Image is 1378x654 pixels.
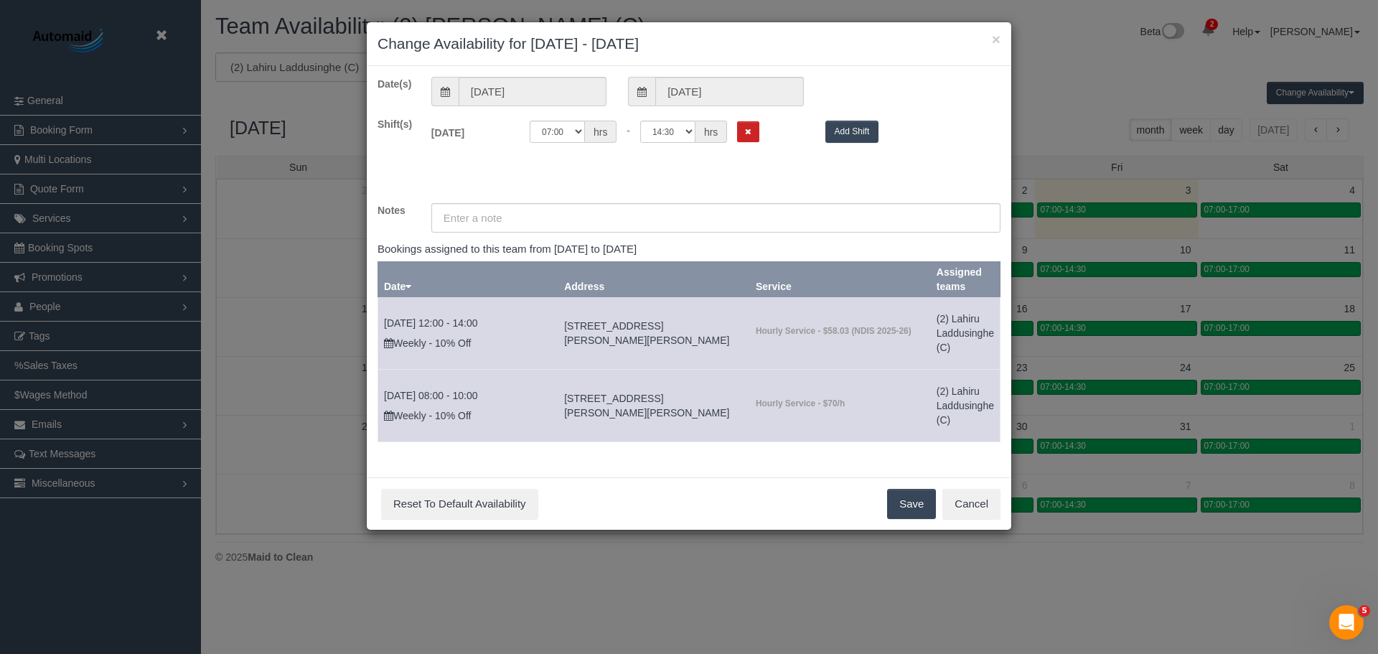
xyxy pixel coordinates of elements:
td: Schedule date [378,370,558,442]
button: Remove Shift [737,121,759,142]
span: hrs [695,121,727,143]
h4: Bookings assigned to this team from [DATE] to [DATE] [378,243,1000,256]
strong: Hourly Service - $70/h [756,398,845,408]
th: Service [749,262,930,297]
td: Assigned teams [930,297,1000,370]
input: Enter a note [431,203,1000,233]
th: Date [378,262,558,297]
button: Save [887,489,936,519]
th: Assigned teams [930,262,1000,297]
p: [DATE] 08:00 - 10:00 [384,388,552,403]
td: Schedule date [378,297,558,370]
p: [DATE] 12:00 - 14:00 [384,316,552,330]
td: Service location [749,370,930,442]
input: From [459,77,606,106]
sui-modal: Change Availability for 03/10/2025 - 03/10/2025 [367,22,1011,530]
label: Notes [367,203,421,218]
span: - [627,125,630,136]
button: Add Shift [825,121,879,143]
td: Service location [558,297,750,370]
td: Assigned teams [930,370,1000,442]
h3: Change Availability for [DATE] - [DATE] [378,33,1000,55]
span: hrs [585,121,617,143]
input: To [655,77,803,106]
button: × [992,32,1000,47]
td: Service location [558,370,750,442]
span: 5 [1359,605,1370,617]
label: [DATE] [421,121,519,140]
button: Reset To Default Availability [381,489,538,519]
label: Shift(s) [367,117,421,131]
button: Cancel [942,489,1000,519]
strong: Hourly Service - $58.03 (NDIS 2025-26) [756,326,911,336]
th: Address [558,262,750,297]
label: Date(s) [367,77,421,91]
iframe: Intercom live chat [1329,605,1364,640]
td: Service location [749,297,930,370]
